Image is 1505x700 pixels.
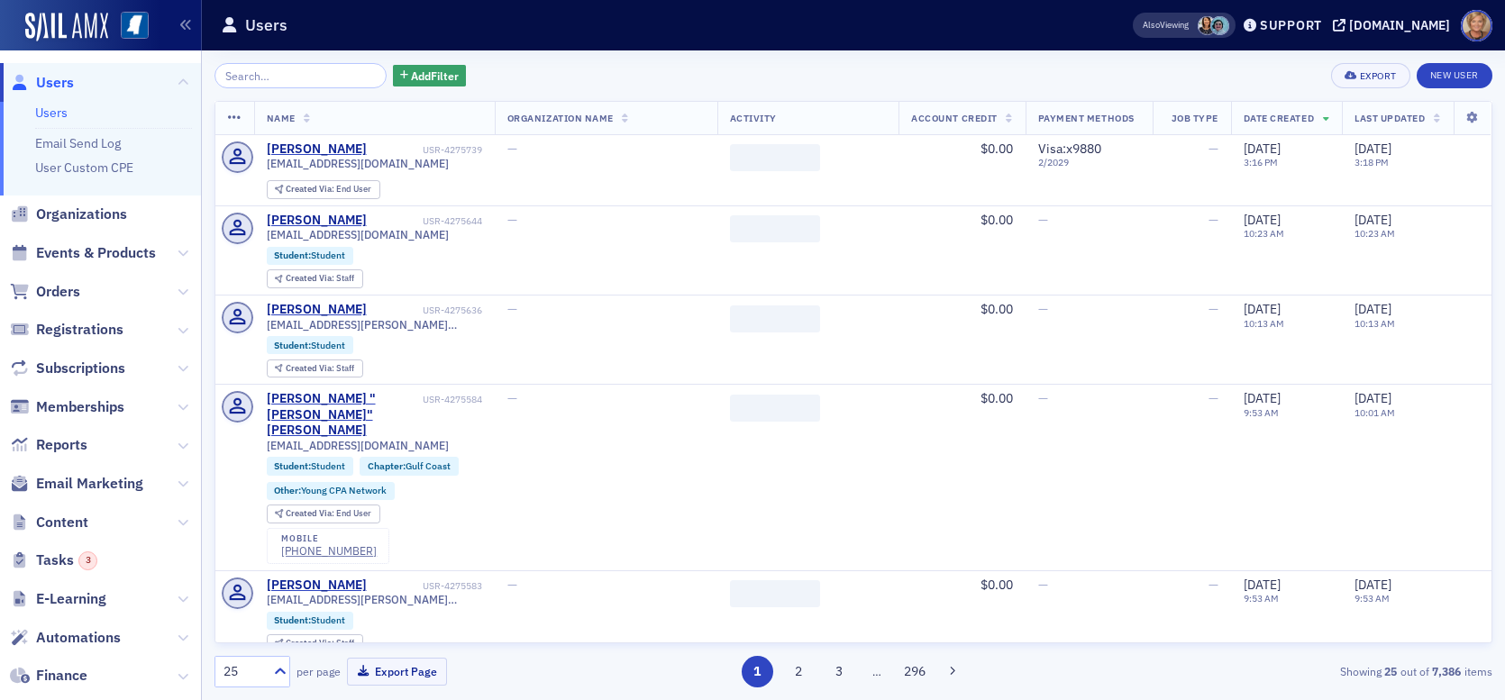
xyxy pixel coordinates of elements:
span: — [1209,301,1218,317]
span: Subscriptions [36,359,125,378]
a: Chapter:Gulf Coast [368,460,451,472]
div: 25 [223,662,263,681]
div: Other: [267,482,396,500]
div: Student: [267,247,354,265]
img: SailAMX [121,12,149,40]
span: — [1038,390,1048,406]
span: [DATE] [1244,301,1281,317]
span: [DATE] [1354,301,1391,317]
button: AddFilter [393,65,467,87]
span: Created Via : [286,183,336,195]
span: ‌ [730,305,820,332]
a: Reports [10,435,87,455]
div: [PERSON_NAME] "[PERSON_NAME]" [PERSON_NAME] [267,391,420,439]
div: USR-4275584 [423,394,482,405]
span: ‌ [730,215,820,242]
a: Email Marketing [10,474,143,494]
span: Job Type [1172,112,1218,124]
button: 1 [742,656,773,687]
span: Memberships [36,397,124,417]
div: End User [286,509,371,519]
a: Subscriptions [10,359,125,378]
span: … [864,663,889,679]
span: ‌ [730,144,820,171]
span: 2 / 2029 [1038,157,1140,168]
span: Events & Products [36,243,156,263]
span: [EMAIL_ADDRESS][DOMAIN_NAME] [267,228,449,241]
a: Users [35,105,68,121]
span: Reports [36,435,87,455]
button: 3 [824,656,855,687]
div: USR-4275583 [369,580,482,592]
div: Created Via: End User [267,505,380,523]
a: Users [10,73,74,93]
time: 9:53 AM [1354,592,1390,605]
a: Student:Student [274,614,345,626]
time: 9:53 AM [1244,406,1279,419]
span: — [1038,577,1048,593]
span: $0.00 [981,212,1013,228]
button: 296 [899,656,931,687]
a: Orders [10,282,80,302]
span: Date Created [1244,112,1314,124]
time: 10:13 AM [1244,317,1284,330]
span: Chapter : [368,459,406,472]
div: Staff [286,364,354,374]
span: $0.00 [981,390,1013,406]
span: [DATE] [1354,577,1391,593]
a: [PERSON_NAME] [267,302,367,318]
div: USR-4275636 [369,305,482,316]
div: [DOMAIN_NAME] [1349,17,1450,33]
span: [DATE] [1354,212,1391,228]
span: Orders [36,282,80,302]
span: Payment Methods [1038,112,1135,124]
span: Tasks [36,550,97,570]
span: Organization Name [507,112,614,124]
span: [EMAIL_ADDRESS][PERSON_NAME][DOMAIN_NAME] [267,318,482,332]
div: Export [1360,71,1397,81]
span: Rachel Shirley [1210,16,1229,35]
div: Student: [267,612,354,630]
button: [DOMAIN_NAME] [1333,19,1456,32]
label: per page [296,663,341,679]
span: [DATE] [1244,577,1281,593]
a: Student:Student [274,250,345,261]
span: [DATE] [1244,212,1281,228]
a: View Homepage [108,12,149,42]
span: Last Updated [1354,112,1425,124]
time: 9:53 AM [1244,592,1279,605]
div: Staff [286,639,354,649]
span: — [1038,212,1048,228]
a: User Custom CPE [35,159,133,176]
span: — [507,141,517,157]
a: [PERSON_NAME] [267,141,367,158]
div: Created Via: Staff [267,269,363,288]
span: Registrations [36,320,123,340]
time: 10:23 AM [1354,227,1395,240]
a: Registrations [10,320,123,340]
span: — [507,301,517,317]
span: — [507,577,517,593]
a: SailAMX [25,13,108,41]
span: — [507,212,517,228]
a: [PHONE_NUMBER] [281,544,377,558]
span: — [1209,577,1218,593]
div: Showing out of items [1079,663,1492,679]
span: Created Via : [286,507,336,519]
span: Email Marketing [36,474,143,494]
span: Finance [36,666,87,686]
span: $0.00 [981,301,1013,317]
span: [EMAIL_ADDRESS][PERSON_NAME][DOMAIN_NAME] [267,593,482,606]
span: Student : [274,339,311,351]
div: USR-4275644 [369,215,482,227]
span: [DATE] [1354,141,1391,157]
a: Tasks3 [10,550,97,570]
div: Student: [267,336,354,354]
span: ‌ [730,580,820,607]
input: Search… [214,63,387,88]
a: [PERSON_NAME] [267,213,367,229]
span: Student : [274,249,311,261]
div: [PERSON_NAME] [267,577,367,594]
